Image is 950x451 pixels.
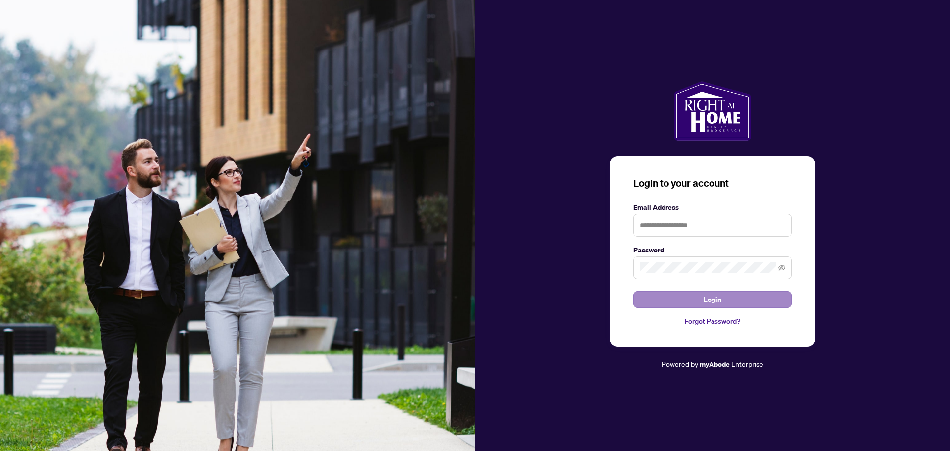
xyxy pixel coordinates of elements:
[674,81,751,141] img: ma-logo
[633,316,792,327] a: Forgot Password?
[633,202,792,213] label: Email Address
[700,359,730,370] a: myAbode
[633,245,792,255] label: Password
[704,292,721,307] span: Login
[731,359,763,368] span: Enterprise
[633,176,792,190] h3: Login to your account
[633,291,792,308] button: Login
[662,359,698,368] span: Powered by
[778,264,785,271] span: eye-invisible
